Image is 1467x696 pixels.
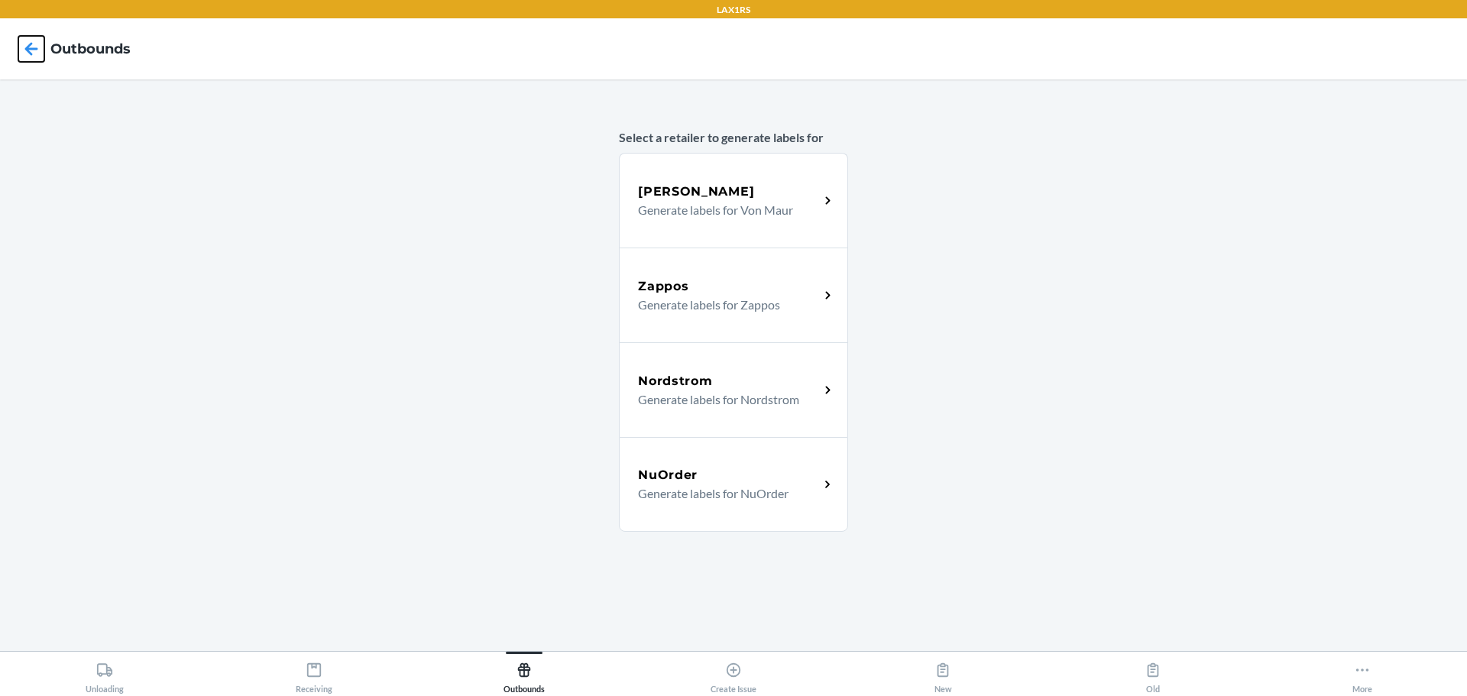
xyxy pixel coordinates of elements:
[419,652,629,694] button: Outbounds
[638,372,712,390] h5: Nordstrom
[638,183,754,201] h5: [PERSON_NAME]
[838,652,1048,694] button: New
[638,277,688,296] h5: Zappos
[619,437,848,532] a: NuOrderGenerate labels for NuOrder
[629,652,838,694] button: Create Issue
[619,128,848,147] p: Select a retailer to generate labels for
[296,656,332,694] div: Receiving
[1258,652,1467,694] button: More
[638,466,698,484] h5: NuOrder
[717,3,750,17] p: LAX1RS
[209,652,419,694] button: Receiving
[86,656,124,694] div: Unloading
[1145,656,1161,694] div: Old
[638,390,807,409] p: Generate labels for Nordstrom
[619,248,848,342] a: ZapposGenerate labels for Zappos
[638,201,807,219] p: Generate labels for Von Maur
[1352,656,1372,694] div: More
[50,39,131,59] h4: Outbounds
[504,656,545,694] div: Outbounds
[638,296,807,314] p: Generate labels for Zappos
[619,153,848,248] a: [PERSON_NAME]Generate labels for Von Maur
[619,342,848,437] a: NordstromGenerate labels for Nordstrom
[638,484,807,503] p: Generate labels for NuOrder
[934,656,952,694] div: New
[1048,652,1257,694] button: Old
[711,656,756,694] div: Create Issue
